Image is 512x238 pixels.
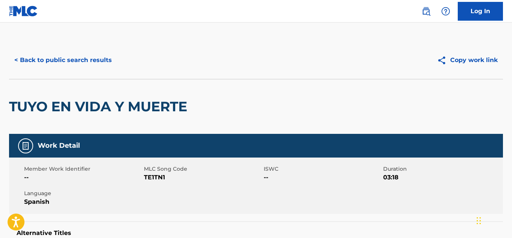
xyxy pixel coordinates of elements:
[441,7,450,16] img: help
[383,173,501,182] span: 03:18
[474,202,512,238] div: Widget de chat
[432,51,503,70] button: Copy work link
[422,7,431,16] img: search
[144,165,262,173] span: MLC Song Code
[24,189,142,197] span: Language
[419,4,434,19] a: Public Search
[264,165,382,173] span: ISWC
[17,229,495,237] h5: Alternative Titles
[9,98,191,115] h2: TUYO EN VIDA Y MUERTE
[477,209,481,232] div: Arrastrar
[24,165,142,173] span: Member Work Identifier
[437,56,450,65] img: Copy work link
[9,51,117,70] button: < Back to public search results
[24,197,142,206] span: Spanish
[38,141,80,150] h5: Work Detail
[438,4,453,19] div: Help
[264,173,382,182] span: --
[474,202,512,238] iframe: Chat Widget
[144,173,262,182] span: TE1TN1
[24,173,142,182] span: --
[383,165,501,173] span: Duration
[458,2,503,21] a: Log In
[21,141,30,150] img: Work Detail
[9,6,38,17] img: MLC Logo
